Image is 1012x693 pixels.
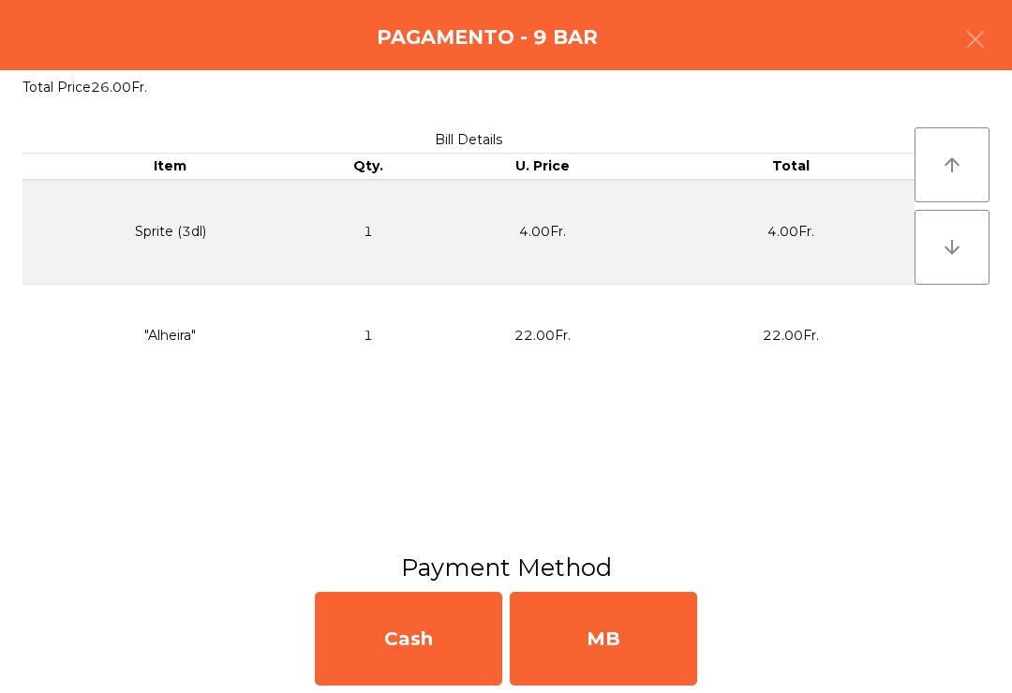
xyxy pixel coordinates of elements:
i: arrow_upward [941,154,963,176]
span: 26.00Fr. [91,79,147,96]
td: 4.00Fr. [666,180,915,285]
td: Sprite (3dl) [22,180,318,285]
td: "Alheira" [22,284,318,387]
th: Item [22,154,318,180]
td: 1 [318,284,418,387]
th: U. Price [418,154,666,180]
div: Cash [315,592,502,686]
h3: Payment Method [14,551,998,584]
span: Total Price [22,79,91,96]
td: 4.00Fr. [418,180,666,285]
td: 22.00Fr. [666,284,915,387]
span: Bill Details [435,131,502,148]
div: MB [510,592,697,686]
h4: Pagamento - 9 BAR [377,23,598,52]
th: Qty. [318,154,418,180]
td: 1 [318,180,418,285]
button: arrow_downward [915,210,990,285]
th: Total [666,154,915,180]
i: arrow_downward [941,236,963,258]
button: arrow_upward [915,127,990,202]
td: 22.00Fr. [418,284,666,387]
